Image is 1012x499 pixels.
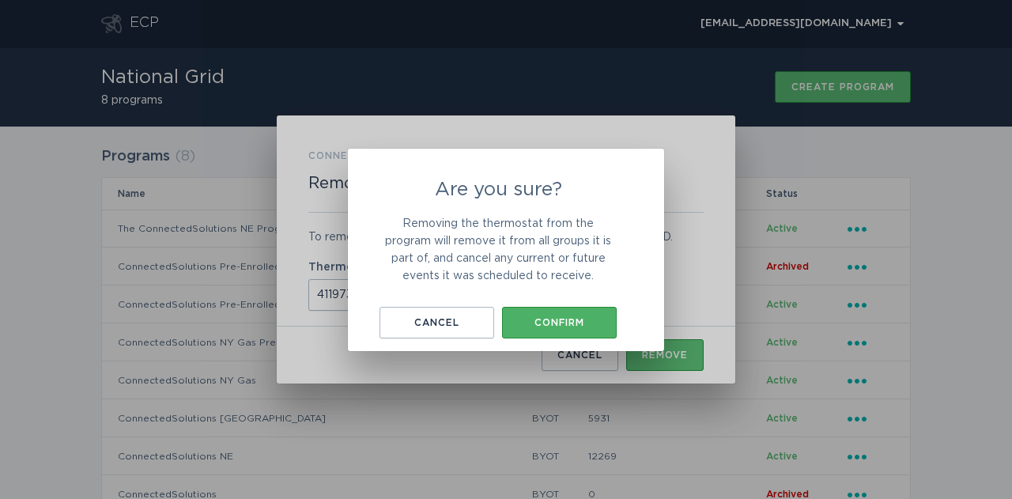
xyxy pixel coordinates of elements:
div: Confirm [510,318,609,327]
div: Cancel [387,318,486,327]
div: Are you sure? [348,149,664,351]
p: Removing the thermostat from the program will remove it from all groups it is part of, and cancel... [379,215,617,285]
button: Confirm [502,307,617,338]
h2: Are you sure? [379,180,617,199]
button: Cancel [379,307,494,338]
